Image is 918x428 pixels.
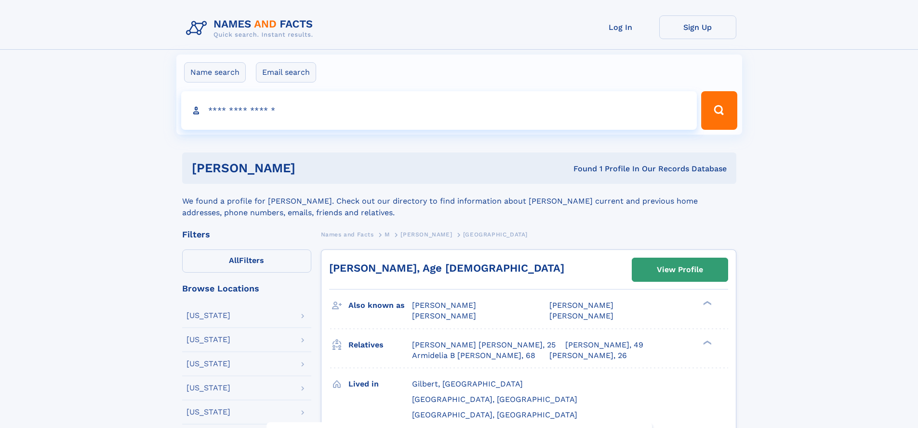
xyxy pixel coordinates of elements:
[412,395,577,404] span: [GEOGRAPHIC_DATA], [GEOGRAPHIC_DATA]
[192,162,435,174] h1: [PERSON_NAME]
[229,256,239,265] span: All
[181,91,697,130] input: search input
[463,231,528,238] span: [GEOGRAPHIC_DATA]
[182,284,311,293] div: Browse Locations
[400,231,452,238] span: [PERSON_NAME]
[412,379,523,388] span: Gilbert, [GEOGRAPHIC_DATA]
[412,311,476,320] span: [PERSON_NAME]
[186,408,230,416] div: [US_STATE]
[701,339,712,345] div: ❯
[385,228,390,240] a: M
[412,350,535,361] a: Armidelia B [PERSON_NAME], 68
[632,258,728,281] a: View Profile
[186,360,230,368] div: [US_STATE]
[321,228,374,240] a: Names and Facts
[549,311,613,320] span: [PERSON_NAME]
[184,62,246,83] label: Name search
[434,164,727,174] div: Found 1 Profile In Our Records Database
[412,410,577,419] span: [GEOGRAPHIC_DATA], [GEOGRAPHIC_DATA]
[348,337,412,353] h3: Relatives
[348,376,412,392] h3: Lived in
[582,15,659,39] a: Log In
[186,312,230,319] div: [US_STATE]
[412,301,476,310] span: [PERSON_NAME]
[701,300,712,306] div: ❯
[659,15,736,39] a: Sign Up
[182,230,311,239] div: Filters
[182,184,736,219] div: We found a profile for [PERSON_NAME]. Check out our directory to find information about [PERSON_N...
[657,259,703,281] div: View Profile
[256,62,316,83] label: Email search
[400,228,452,240] a: [PERSON_NAME]
[329,262,564,274] a: [PERSON_NAME], Age [DEMOGRAPHIC_DATA]
[412,340,556,350] a: [PERSON_NAME] [PERSON_NAME], 25
[549,350,627,361] a: [PERSON_NAME], 26
[385,231,390,238] span: M
[701,91,737,130] button: Search Button
[182,249,311,273] label: Filters
[186,384,230,392] div: [US_STATE]
[182,15,321,41] img: Logo Names and Facts
[565,340,643,350] a: [PERSON_NAME], 49
[549,301,613,310] span: [PERSON_NAME]
[186,336,230,344] div: [US_STATE]
[348,297,412,314] h3: Also known as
